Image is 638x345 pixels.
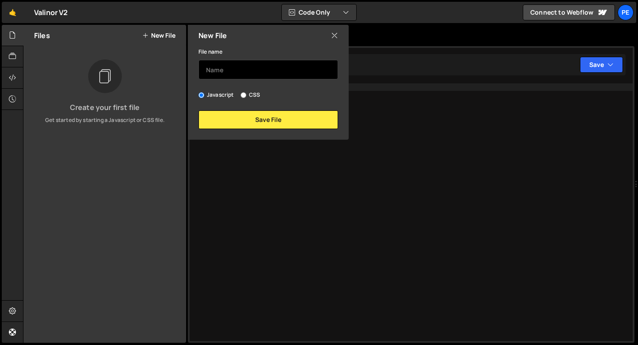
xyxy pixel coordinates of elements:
a: Connect to Webflow [523,4,615,20]
label: Javascript [198,90,234,99]
label: File name [198,47,222,56]
div: Valinor V2 [34,7,68,18]
p: Get started by starting a Javascript or CSS file. [31,116,179,124]
label: CSS [241,90,260,99]
input: Name [198,60,338,79]
input: CSS [241,92,246,98]
input: Javascript [198,92,204,98]
a: 🤙 [2,2,23,23]
h2: New File [198,31,227,40]
a: Pe [618,4,634,20]
button: New File [142,32,175,39]
button: Save [580,57,623,73]
button: Save File [198,110,338,129]
h2: Files [34,31,50,40]
h3: Create your first file [31,104,179,111]
button: Code Only [282,4,356,20]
